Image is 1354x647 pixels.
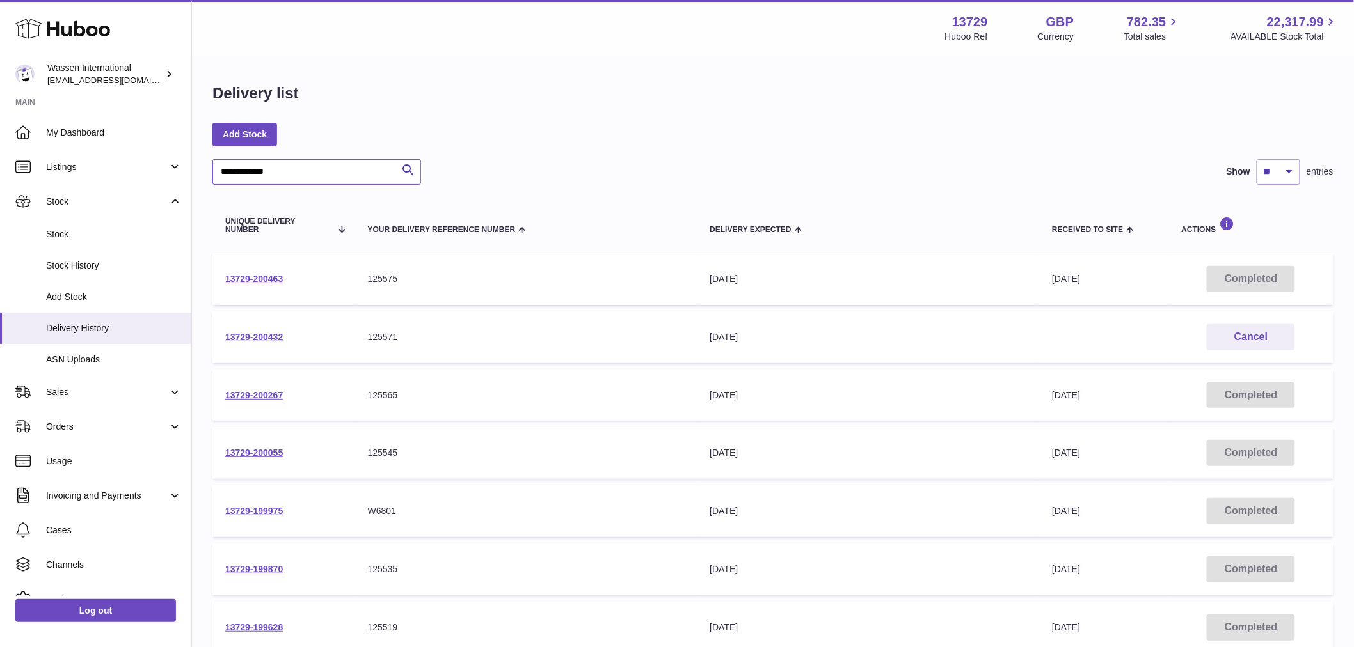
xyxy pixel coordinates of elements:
[15,599,176,622] a: Log out
[710,273,1026,285] div: [DATE]
[1231,31,1339,43] span: AVAILABLE Stock Total
[710,226,791,234] span: Delivery Expected
[368,331,685,343] div: 125571
[710,505,1026,517] div: [DATE]
[46,593,182,605] span: Settings
[15,65,35,84] img: internalAdmin-13729@internal.huboo.com
[1038,31,1074,43] div: Currency
[46,291,182,303] span: Add Stock
[1052,564,1080,574] span: [DATE]
[710,563,1026,575] div: [DATE]
[46,421,168,433] span: Orders
[1207,324,1295,350] button: Cancel
[368,563,685,575] div: 125535
[1227,166,1250,178] label: Show
[1124,31,1181,43] span: Total sales
[225,448,283,458] a: 13729-200055
[368,389,685,401] div: 125565
[225,564,283,574] a: 13729-199870
[47,62,163,86] div: Wassen International
[225,332,283,342] a: 13729-200432
[46,354,182,366] span: ASN Uploads
[368,505,685,517] div: W6801
[710,447,1026,459] div: [DATE]
[212,83,299,104] h1: Delivery list
[1052,448,1080,458] span: [DATE]
[1124,13,1181,43] a: 782.35 Total sales
[710,389,1026,401] div: [DATE]
[46,228,182,240] span: Stock
[212,123,277,146] a: Add Stock
[368,447,685,459] div: 125545
[710,621,1026,634] div: [DATE]
[1052,390,1080,400] span: [DATE]
[1231,13,1339,43] a: 22,317.99 AVAILABLE Stock Total
[368,273,685,285] div: 125575
[1052,226,1123,234] span: Received to Site
[225,390,283,400] a: 13729-200267
[46,524,182,536] span: Cases
[1046,13,1074,31] strong: GBP
[1052,506,1080,516] span: [DATE]
[225,622,283,632] a: 13729-199628
[47,75,188,85] span: [EMAIL_ADDRESS][DOMAIN_NAME]
[225,217,331,234] span: Unique Delivery Number
[46,455,182,467] span: Usage
[952,13,988,31] strong: 13729
[1307,166,1334,178] span: entries
[46,386,168,398] span: Sales
[46,127,182,139] span: My Dashboard
[46,161,168,173] span: Listings
[1267,13,1324,31] span: 22,317.99
[46,260,182,272] span: Stock History
[1127,13,1166,31] span: 782.35
[1182,217,1321,234] div: Actions
[710,331,1026,343] div: [DATE]
[46,196,168,208] span: Stock
[46,559,182,571] span: Channels
[368,621,685,634] div: 125519
[1052,622,1080,632] span: [DATE]
[945,31,988,43] div: Huboo Ref
[368,226,516,234] span: Your Delivery Reference Number
[225,274,283,284] a: 13729-200463
[1052,274,1080,284] span: [DATE]
[225,506,283,516] a: 13729-199975
[46,322,182,334] span: Delivery History
[46,490,168,502] span: Invoicing and Payments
